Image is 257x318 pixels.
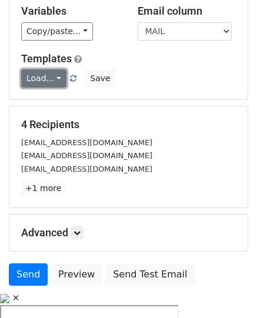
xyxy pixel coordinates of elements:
[51,263,102,286] a: Preview
[21,118,236,131] h5: 4 Recipients
[85,69,115,88] button: Save
[21,5,120,18] h5: Variables
[21,151,152,160] small: [EMAIL_ADDRESS][DOMAIN_NAME]
[21,138,152,147] small: [EMAIL_ADDRESS][DOMAIN_NAME]
[21,181,65,196] a: +1 more
[21,165,152,173] small: [EMAIL_ADDRESS][DOMAIN_NAME]
[9,263,48,286] a: Send
[138,5,236,18] h5: Email column
[21,226,236,239] h5: Advanced
[21,52,72,65] a: Templates
[21,69,66,88] a: Load...
[198,262,257,318] iframe: Chat Widget
[105,263,195,286] a: Send Test Email
[12,293,20,303] span: ✕
[21,22,93,41] a: Copy/paste...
